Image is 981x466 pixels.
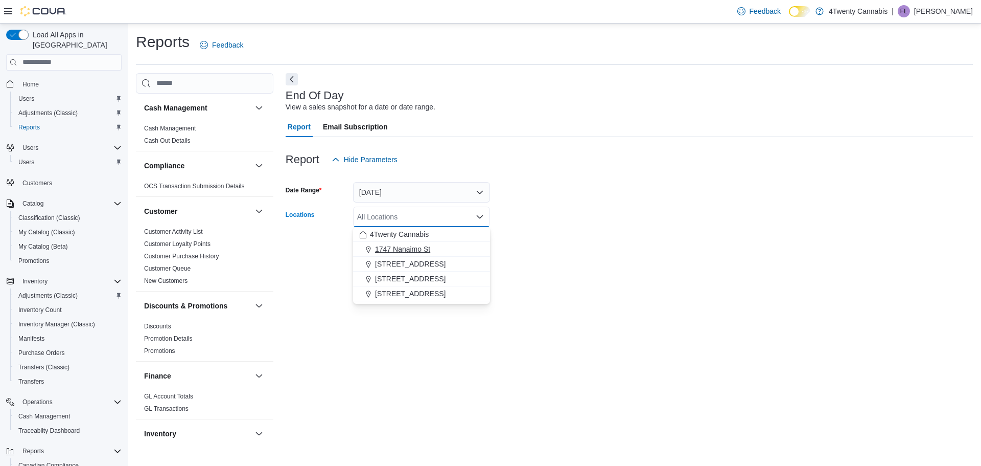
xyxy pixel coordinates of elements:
[2,175,126,190] button: Customers
[14,93,122,105] span: Users
[22,277,48,285] span: Inventory
[22,199,43,208] span: Catalog
[10,331,126,346] button: Manifests
[370,229,429,239] span: 4Twenty Cannabis
[18,78,43,91] a: Home
[2,274,126,289] button: Inventory
[14,290,122,302] span: Adjustments (Classic)
[286,153,319,166] h3: Report
[2,444,126,458] button: Reports
[14,425,122,437] span: Traceabilty Dashboard
[14,361,122,373] span: Transfers (Classic)
[353,272,490,286] button: [STREET_ADDRESS]
[14,375,122,388] span: Transfers
[353,286,490,301] button: [STREET_ADDRESS]
[750,6,781,16] span: Feedback
[22,179,52,187] span: Customers
[375,289,446,299] span: [STREET_ADDRESS]
[375,244,430,254] span: 1747 Nanaimo St
[18,412,70,420] span: Cash Management
[18,123,40,131] span: Reports
[144,124,196,132] span: Cash Management
[286,73,298,85] button: Next
[14,410,74,423] a: Cash Management
[14,318,122,330] span: Inventory Manager (Classic)
[144,371,251,381] button: Finance
[14,226,122,238] span: My Catalog (Classic)
[18,158,34,166] span: Users
[14,361,74,373] a: Transfers (Classic)
[18,292,78,300] span: Adjustments (Classic)
[22,398,53,406] span: Operations
[18,275,52,287] button: Inventory
[10,120,126,135] button: Reports
[144,161,251,171] button: Compliance
[375,259,446,269] span: [STREET_ADDRESS]
[144,264,191,273] span: Customer Queue
[144,277,188,284] a: New Customers
[18,142,122,154] span: Users
[14,332,122,345] span: Manifests
[144,206,177,216] h3: Customer
[144,228,203,236] span: Customer Activity List
[144,103,207,113] h3: Cash Management
[14,226,79,238] a: My Catalog (Classic)
[18,378,44,386] span: Transfers
[18,306,62,314] span: Inventory Count
[253,428,265,440] button: Inventory
[898,5,910,17] div: Francis Licmo
[353,227,490,242] button: 4Twenty Cannabis
[14,255,54,267] a: Promotions
[144,183,245,190] a: OCS Transaction Submission Details
[144,161,184,171] h3: Compliance
[18,228,75,236] span: My Catalog (Classic)
[144,347,175,354] a: Promotions
[286,186,322,194] label: Date Range
[2,395,126,409] button: Operations
[10,346,126,360] button: Purchase Orders
[144,371,171,381] h3: Finance
[144,228,203,235] a: Customer Activity List
[353,242,490,257] button: 1747 Nanaimo St
[10,155,126,169] button: Users
[14,212,84,224] a: Classification (Classic)
[18,242,68,251] span: My Catalog (Beta)
[144,253,219,260] a: Customer Purchase History
[10,409,126,424] button: Cash Management
[144,137,191,145] span: Cash Out Details
[14,255,122,267] span: Promotions
[22,80,39,88] span: Home
[253,370,265,382] button: Finance
[328,149,402,170] button: Hide Parameters
[144,137,191,144] a: Cash Out Details
[892,5,894,17] p: |
[10,211,126,225] button: Classification (Classic)
[18,320,95,328] span: Inventory Manager (Classic)
[18,396,57,408] button: Operations
[144,405,189,412] a: GL Transactions
[144,103,251,113] button: Cash Management
[14,240,72,253] a: My Catalog (Beta)
[733,1,785,21] a: Feedback
[14,332,49,345] a: Manifests
[253,160,265,172] button: Compliance
[22,144,38,152] span: Users
[10,303,126,317] button: Inventory Count
[914,5,973,17] p: [PERSON_NAME]
[10,239,126,254] button: My Catalog (Beta)
[14,212,122,224] span: Classification (Classic)
[14,107,122,119] span: Adjustments (Classic)
[18,197,48,210] button: Catalog
[136,226,273,291] div: Customer
[18,396,122,408] span: Operations
[10,225,126,239] button: My Catalog (Classic)
[353,182,490,203] button: [DATE]
[10,424,126,438] button: Traceabilty Dashboard
[2,196,126,211] button: Catalog
[144,335,193,343] span: Promotion Details
[144,323,171,330] a: Discounts
[18,349,65,357] span: Purchase Orders
[14,347,122,359] span: Purchase Orders
[22,447,44,455] span: Reports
